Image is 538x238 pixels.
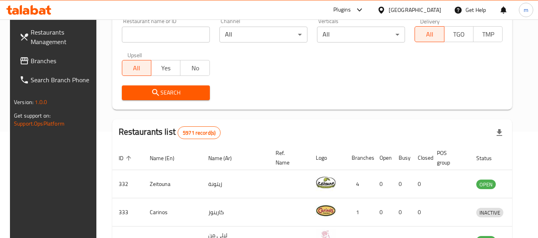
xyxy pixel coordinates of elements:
span: 5971 record(s) [178,129,220,137]
div: All [219,27,307,43]
span: All [418,29,441,40]
td: كارينوز [202,198,269,226]
span: TGO [448,29,470,40]
td: Carinos [143,198,202,226]
img: Carinos [316,201,336,221]
td: 0 [411,170,430,198]
td: 4 [345,170,373,198]
span: INACTIVE [476,208,503,217]
span: Name (En) [150,153,185,163]
td: زيتونة [202,170,269,198]
div: Total records count [178,126,221,139]
div: Export file [490,123,509,142]
th: Closed [411,146,430,170]
span: Search [128,88,203,98]
label: Delivery [420,18,440,24]
span: 1.0.0 [35,97,47,107]
span: TMP [477,29,499,40]
td: 0 [392,170,411,198]
th: Branches [345,146,373,170]
span: All [125,62,148,74]
td: 0 [373,170,392,198]
a: Search Branch Phone [13,70,100,89]
input: Search for restaurant name or ID.. [122,27,210,43]
span: Get support on: [14,110,51,121]
td: 332 [112,170,143,198]
div: Plugins [333,5,351,15]
span: POS group [437,148,460,167]
th: Logo [309,146,345,170]
img: Zeitouna [316,172,336,192]
a: Restaurants Management [13,23,100,51]
span: Name (Ar) [208,153,242,163]
button: All [122,60,151,76]
th: Open [373,146,392,170]
span: Restaurants Management [31,27,94,46]
h2: Restaurants list [119,126,221,139]
button: Search [122,85,210,100]
td: 1 [345,198,373,226]
button: TMP [473,26,503,42]
label: Upsell [127,52,142,58]
th: Busy [392,146,411,170]
span: Branches [31,56,94,66]
span: Ref. Name [276,148,300,167]
button: No [180,60,209,76]
td: 333 [112,198,143,226]
a: Branches [13,51,100,70]
div: All [317,27,405,43]
button: TGO [444,26,473,42]
span: ID [119,153,134,163]
td: 0 [411,198,430,226]
span: Search Branch Phone [31,75,94,85]
td: 0 [373,198,392,226]
a: Support.OpsPlatform [14,118,65,129]
div: [GEOGRAPHIC_DATA] [389,6,441,14]
span: m [524,6,528,14]
span: OPEN [476,180,496,189]
button: Yes [151,60,180,76]
span: Version: [14,97,33,107]
span: Status [476,153,502,163]
td: Zeitouna [143,170,202,198]
td: 0 [392,198,411,226]
span: Yes [155,62,177,74]
span: No [184,62,206,74]
button: All [415,26,444,42]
